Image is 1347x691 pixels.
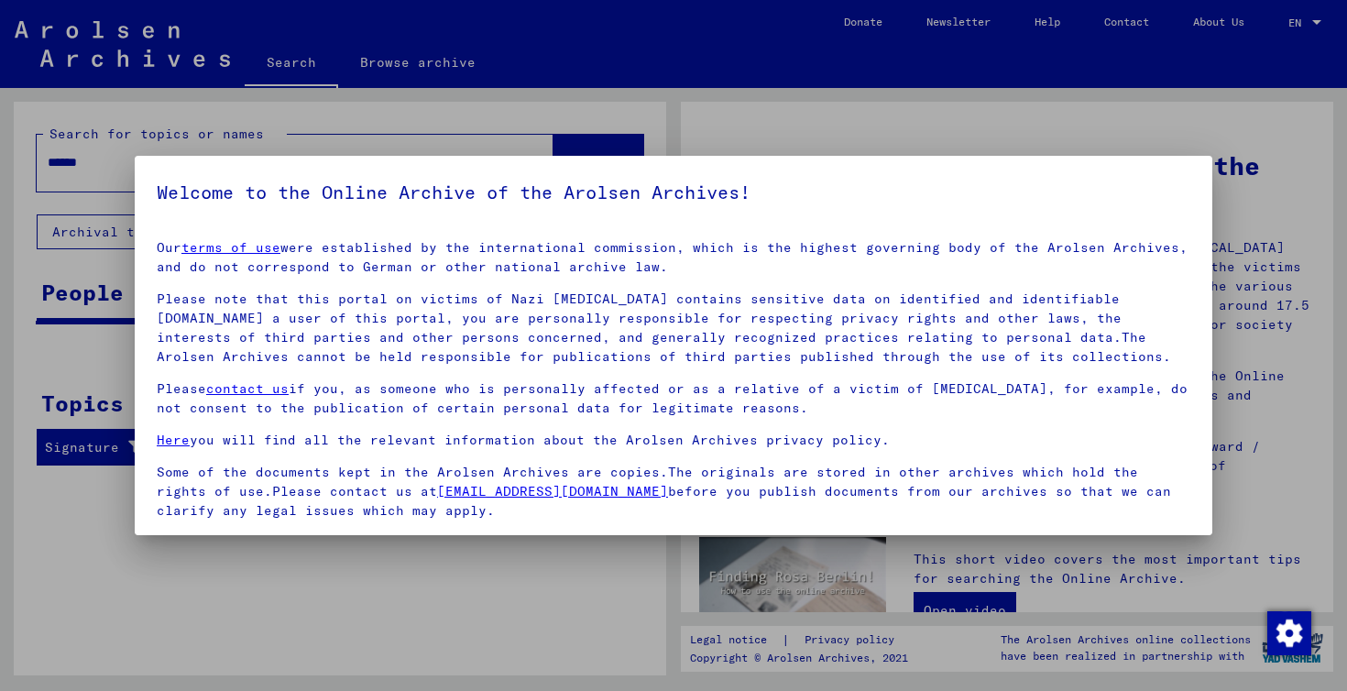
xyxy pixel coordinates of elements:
a: Here [157,432,190,448]
div: Change consent [1266,610,1310,654]
a: contact us [206,380,289,397]
span: Declaration of consent: I hereby declare my consent to using sensitive personal data solely for r... [179,533,1190,599]
p: Please note that this portal on victims of Nazi [MEDICAL_DATA] contains sensitive data on identif... [157,290,1190,367]
p: Some of the documents kept in the Arolsen Archives are copies.The originals are stored in other a... [157,463,1190,521]
a: [EMAIL_ADDRESS][DOMAIN_NAME] [437,483,668,499]
a: terms of use [181,239,280,256]
p: Please if you, as someone who is personally affected or as a relative of a victim of [MEDICAL_DAT... [157,379,1190,418]
p: you will find all the relevant information about the Arolsen Archives privacy policy. [157,431,1190,450]
img: Change consent [1267,611,1311,655]
h5: Welcome to the Online Archive of the Arolsen Archives! [157,178,1190,207]
p: Our were established by the international commission, which is the highest governing body of the ... [157,238,1190,277]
